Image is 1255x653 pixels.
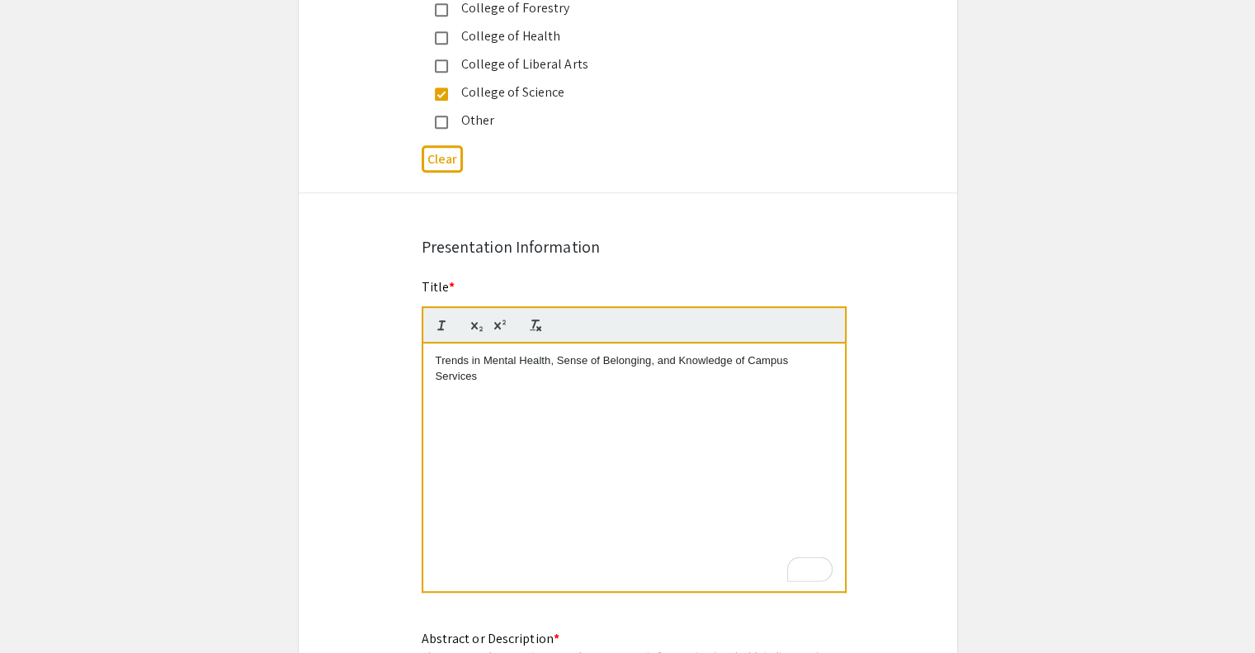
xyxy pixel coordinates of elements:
[422,630,559,647] mat-label: Abstract or Description
[448,26,795,46] div: College of Health
[422,145,463,173] button: Clear
[448,83,795,102] div: College of Science
[436,353,833,384] p: Trends in Mental Health, Sense of Belonging, and Knowledge of Campus Services
[448,54,795,74] div: College of Liberal Arts
[422,278,455,296] mat-label: Title
[423,343,845,591] div: To enrich screen reader interactions, please activate Accessibility in Grammarly extension settings
[422,234,834,259] div: Presentation Information
[12,579,70,641] iframe: Chat
[448,111,795,130] div: Other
